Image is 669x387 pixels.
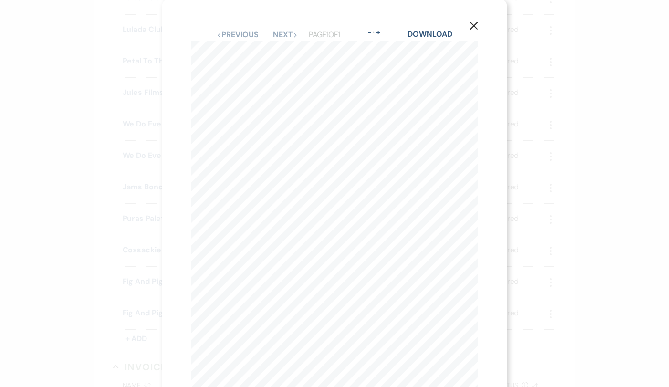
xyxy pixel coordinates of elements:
[408,29,452,39] a: Download
[375,29,382,36] button: +
[217,31,258,39] button: Previous
[309,29,340,41] p: Page 1 of 1
[273,31,298,39] button: Next
[366,29,373,36] button: -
